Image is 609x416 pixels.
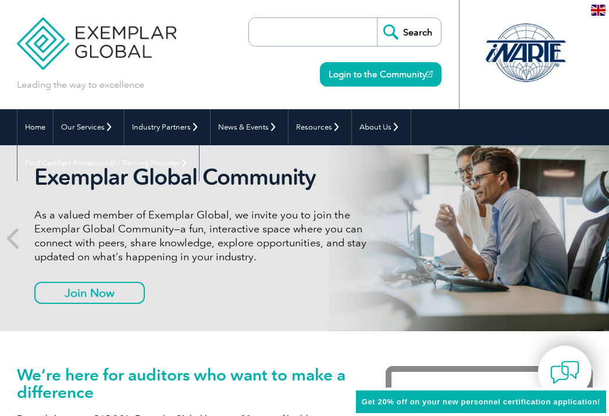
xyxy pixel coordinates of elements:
img: en [591,5,606,16]
input: Search [377,18,441,46]
span: Get 20% off on your new personnel certification application! [362,397,600,406]
a: Find Certified Professional / Training Provider [17,145,199,181]
p: As a valued member of Exemplar Global, we invite you to join the Exemplar Global Community—a fun,... [34,208,391,264]
h1: We’re here for auditors who want to make a difference [17,366,351,401]
a: About Us [352,109,411,145]
p: Leading the way to excellence [17,78,144,91]
a: Resources [289,109,351,145]
a: Our Services [54,109,124,145]
a: Login to the Community [320,62,441,87]
img: contact-chat.png [550,358,579,387]
a: Industry Partners [124,109,210,145]
img: open_square.png [426,71,433,77]
a: Join Now [34,282,145,304]
a: News & Events [211,109,288,145]
a: Home [17,109,53,145]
